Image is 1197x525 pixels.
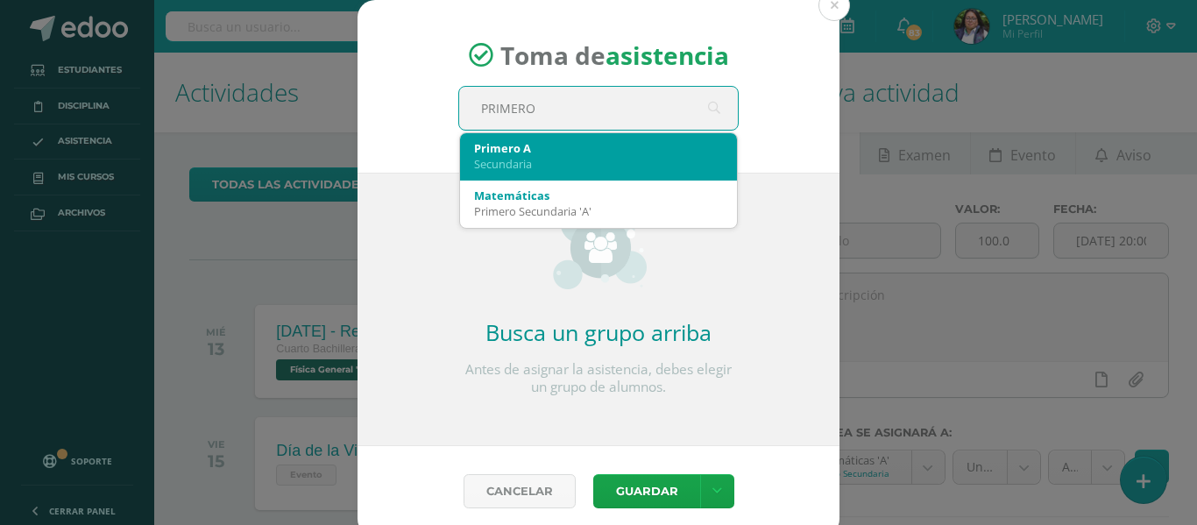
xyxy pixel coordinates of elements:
h2: Busca un grupo arriba [458,317,739,347]
p: Antes de asignar la asistencia, debes elegir un grupo de alumnos. [458,361,739,396]
div: Primero A [474,140,723,156]
div: Primero Secundaria 'A' [474,203,723,219]
input: Busca un grado o sección aquí... [459,87,738,130]
button: Guardar [593,474,700,508]
a: Cancelar [464,474,576,508]
strong: asistencia [606,39,729,72]
div: Secundaria [474,156,723,172]
img: groups_small.png [551,202,647,289]
div: Matemáticas [474,188,723,203]
span: Toma de [500,39,729,72]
